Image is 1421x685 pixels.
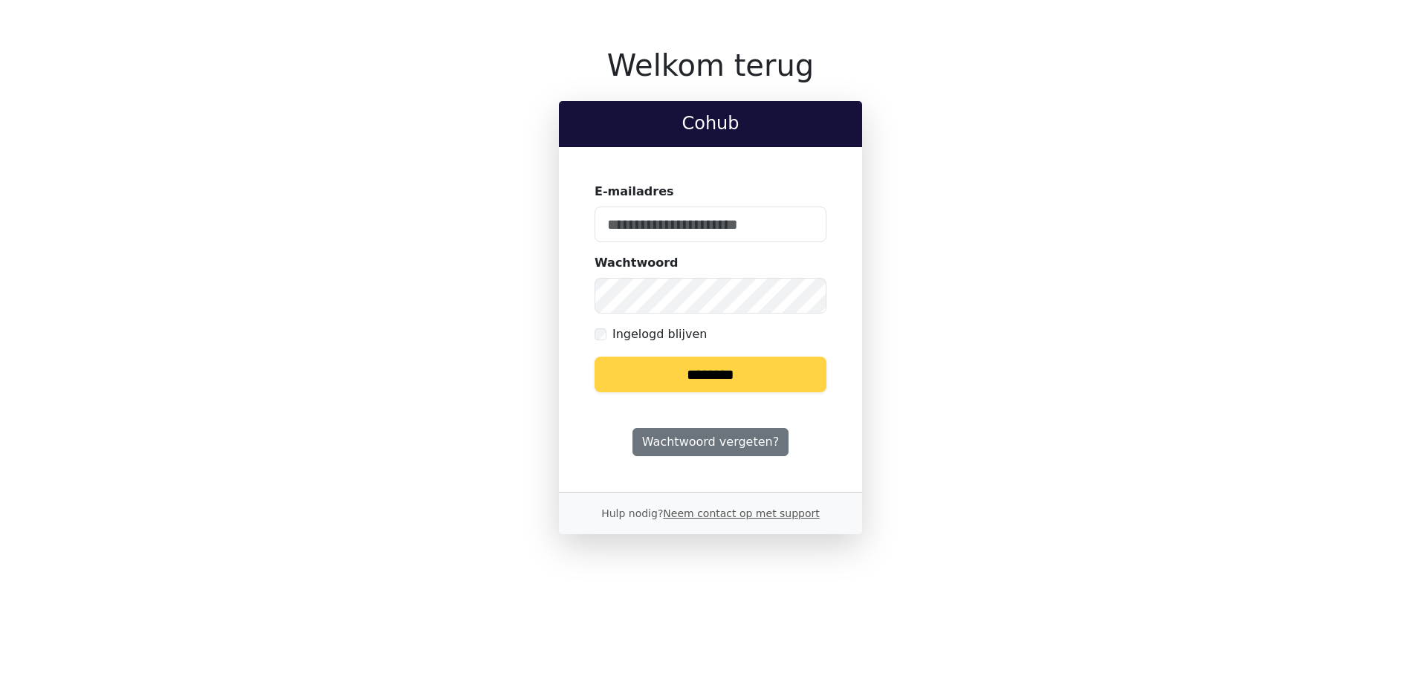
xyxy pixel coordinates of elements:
label: E-mailadres [595,183,674,201]
small: Hulp nodig? [601,507,820,519]
a: Neem contact op met support [663,507,819,519]
h1: Welkom terug [559,48,862,83]
label: Wachtwoord [595,254,679,272]
h2: Cohub [571,113,850,134]
label: Ingelogd blijven [612,325,707,343]
a: Wachtwoord vergeten? [632,428,789,456]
